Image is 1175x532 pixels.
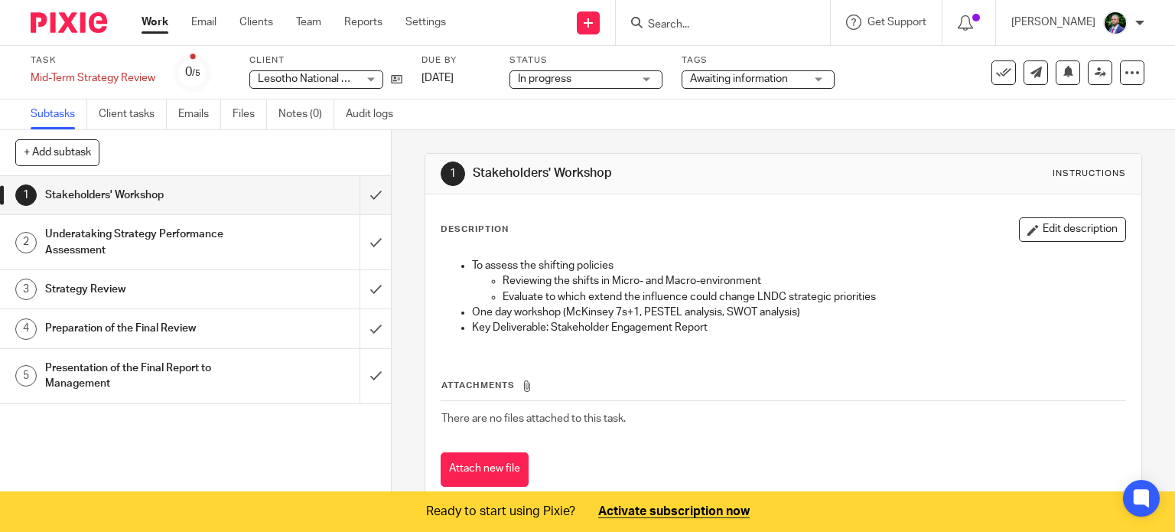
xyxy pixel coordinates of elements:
[192,69,200,77] small: /5
[509,54,662,67] label: Status
[690,73,788,84] span: Awaiting information
[178,100,221,129] a: Emails
[233,100,267,129] a: Files
[142,15,168,30] a: Work
[441,381,515,390] span: Attachments
[441,413,626,424] span: There are no files attached to this task.
[185,64,200,81] div: 0
[346,100,405,129] a: Audit logs
[472,305,1126,320] p: One day workshop (McKinsey 7s+1, PESTEL analysis, SWOT analysis)
[473,165,815,181] h1: Stakeholders' Workshop
[682,54,835,67] label: Tags
[15,318,37,340] div: 4
[15,279,37,300] div: 3
[249,54,402,67] label: Client
[278,100,334,129] a: Notes (0)
[422,73,454,83] span: [DATE]
[99,100,167,129] a: Client tasks
[867,17,926,28] span: Get Support
[15,232,37,253] div: 2
[1019,217,1126,242] button: Edit description
[45,223,245,262] h1: Underataking Strategy Performance Assessment
[15,184,37,206] div: 1
[15,365,37,387] div: 5
[15,139,99,165] button: + Add subtask
[31,70,155,86] div: Mid-Term Strategy Review
[503,289,1126,305] p: Evaluate to which extend the influence could change LNDC strategic priorities
[472,258,1126,273] p: To assess the shifting policies
[45,184,245,207] h1: Stakeholders' Workshop
[344,15,382,30] a: Reports
[258,73,466,84] span: Lesotho National Development Corporation
[441,224,509,236] p: Description
[441,162,465,186] div: 1
[1103,11,1128,35] img: IMG_5044.jpg
[646,18,784,32] input: Search
[472,320,1126,335] p: Key Deliverable: Stakeholder Engagement Report
[422,54,490,67] label: Due by
[405,15,446,30] a: Settings
[31,12,107,33] img: Pixie
[45,357,245,396] h1: Presentation of the Final Report to Management
[191,15,216,30] a: Email
[45,317,245,340] h1: Preparation of the Final Review
[45,278,245,301] h1: Strategy Review
[31,54,155,67] label: Task
[1053,168,1126,180] div: Instructions
[518,73,571,84] span: In progress
[296,15,321,30] a: Team
[441,452,529,487] button: Attach new file
[239,15,273,30] a: Clients
[503,273,1126,289] p: Reviewing the shifts in Micro- and Macro-environment
[1011,15,1095,30] p: [PERSON_NAME]
[31,100,87,129] a: Subtasks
